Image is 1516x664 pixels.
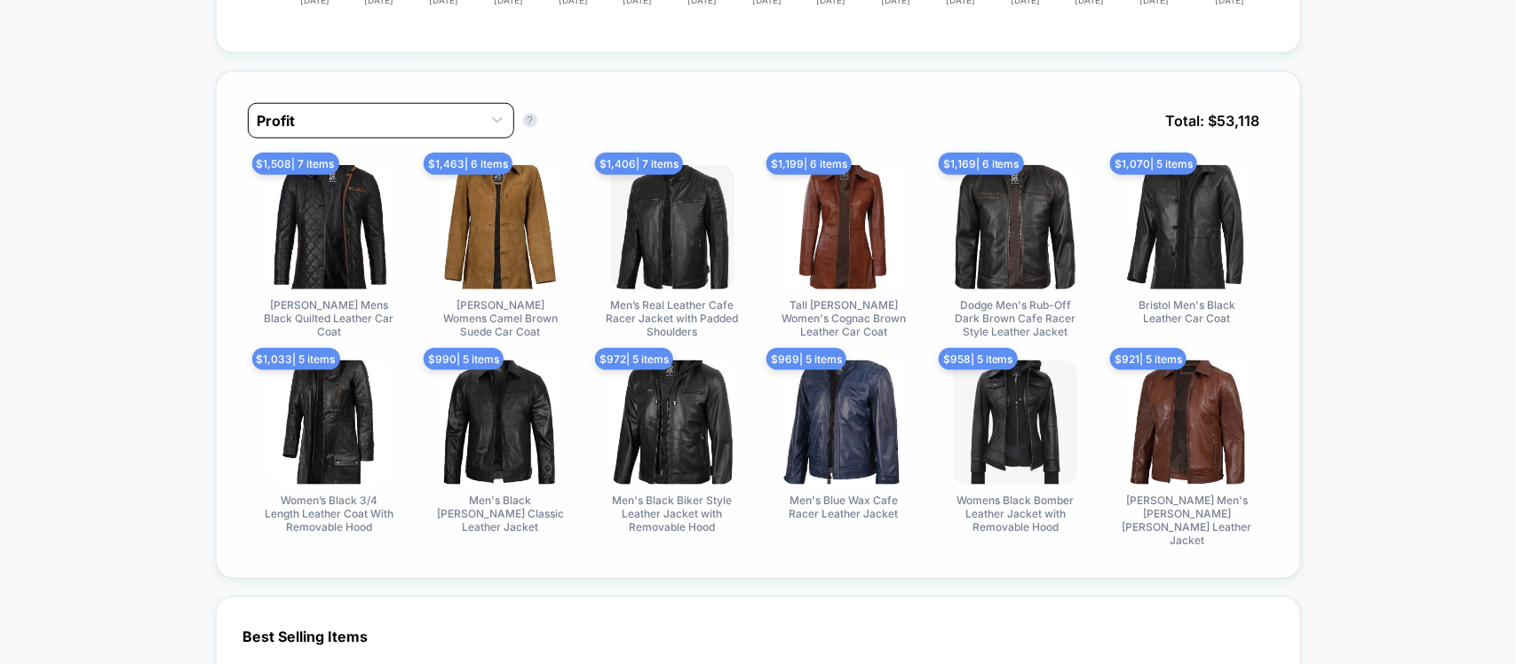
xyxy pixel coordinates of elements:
img: Bristol Men's Black Leather Car Coat [1125,165,1250,289]
span: Men's Black [PERSON_NAME] Classic Leather Jacket [433,494,567,534]
span: $ 1,033 | 5 items [252,348,340,370]
span: [PERSON_NAME] Womens Camel Brown Suede Car Coat [433,298,567,338]
button: ? [523,114,537,128]
img: Kandis Womens Camel Brown Suede Car Coat [438,165,562,289]
img: Women’s Black 3/4 Length Leather Coat With Removable Hood [266,360,391,485]
span: $ 1,406 | 7 items [595,153,683,175]
span: $ 958 | 5 items [939,348,1018,370]
img: Men's Black Biker Style Leather Jacket with Removable Hood [610,360,734,485]
span: $ 1,169 | 6 items [939,153,1024,175]
span: $ 972 | 5 items [595,348,673,370]
span: $ 1,508 | 7 items [252,153,339,175]
span: Men's Black Biker Style Leather Jacket with Removable Hood [606,494,739,534]
img: Tall Kandis Women's Cognac Brown Leather Car Coat [782,165,906,289]
span: $ 1,199 | 6 items [766,153,852,175]
span: Bristol Men's Black Leather Car Coat [1121,298,1254,325]
span: $ 1,070 | 5 items [1110,153,1197,175]
img: Men’s Real Leather Cafe Racer Jacket with Padded Shoulders [610,165,734,289]
span: $ 1,463 | 6 items [424,153,512,175]
span: Tall [PERSON_NAME] Women's Cognac Brown Leather Car Coat [777,298,910,338]
span: Women’s Black 3/4 Length Leather Coat With Removable Hood [262,494,395,534]
img: Reeves Men's Brown Harrington Leather Jacket [1125,360,1250,485]
img: Womens Black Bomber Leather Jacket with Removable Hood [953,360,1077,485]
span: $ 921 | 5 items [1110,348,1187,370]
span: [PERSON_NAME] Men's [PERSON_NAME] [PERSON_NAME] Leather Jacket [1121,494,1254,547]
span: Men's Blue Wax Cafe Racer Leather Jacket [777,494,910,520]
span: Men’s Real Leather Cafe Racer Jacket with Padded Shoulders [606,298,739,338]
span: Womens Black Bomber Leather Jacket with Removable Hood [948,494,1082,534]
span: $ 969 | 5 items [766,348,846,370]
img: Dodge Men's Rub-Off Dark Brown Cafe Racer Style Leather Jacket [953,165,1077,289]
span: Dodge Men's Rub-Off Dark Brown Cafe Racer Style Leather Jacket [948,298,1082,338]
img: Men's Blue Wax Cafe Racer Leather Jacket [782,360,906,485]
span: [PERSON_NAME] Mens Black Quilted Leather Car Coat [262,298,395,338]
img: Glen Mens Black Quilted Leather Car Coat [266,165,391,289]
img: Men's Black Harrington Classic Leather Jacket [438,360,562,485]
span: $ 990 | 5 items [424,348,504,370]
span: Total: $ 53,118 [1157,103,1269,138]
